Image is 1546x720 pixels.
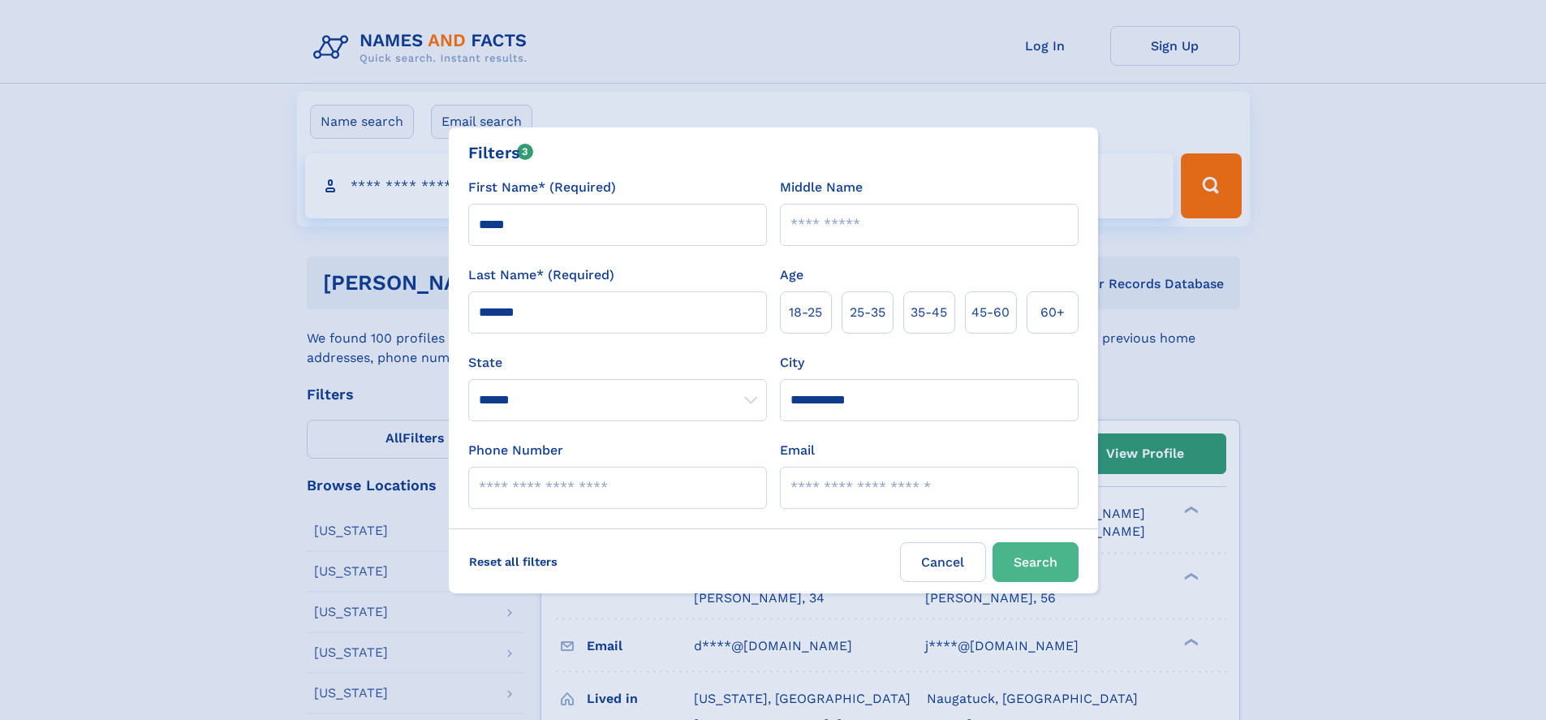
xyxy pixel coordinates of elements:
[780,265,803,285] label: Age
[459,542,568,581] label: Reset all filters
[1040,303,1065,322] span: 60+
[900,542,986,582] label: Cancel
[468,265,614,285] label: Last Name* (Required)
[468,140,534,165] div: Filters
[911,303,947,322] span: 35‑45
[789,303,822,322] span: 18‑25
[780,441,815,460] label: Email
[850,303,885,322] span: 25‑35
[468,441,563,460] label: Phone Number
[780,353,804,373] label: City
[971,303,1010,322] span: 45‑60
[780,178,863,197] label: Middle Name
[468,178,616,197] label: First Name* (Required)
[993,542,1079,582] button: Search
[468,353,767,373] label: State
